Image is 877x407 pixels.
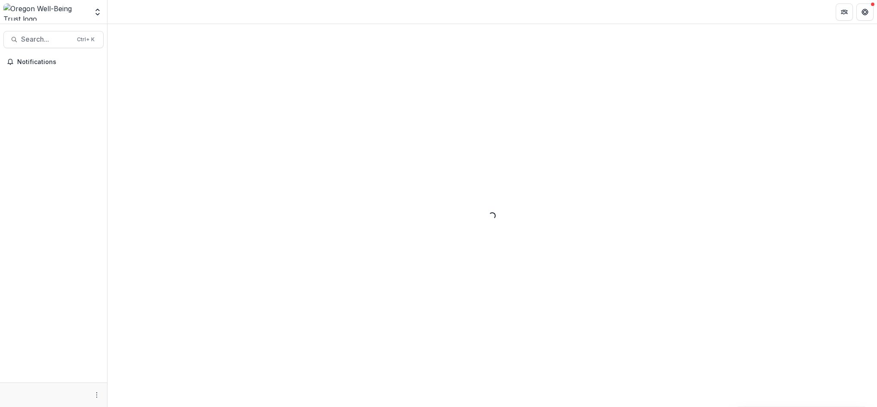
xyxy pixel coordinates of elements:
button: Notifications [3,55,104,69]
span: Search... [21,35,72,43]
button: Partners [836,3,853,21]
button: Search... [3,31,104,48]
button: Get Help [856,3,874,21]
span: Notifications [17,58,100,66]
button: Open entity switcher [92,3,104,21]
img: Oregon Well-Being Trust logo [3,3,88,21]
button: More [92,390,102,400]
div: Ctrl + K [75,35,96,44]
